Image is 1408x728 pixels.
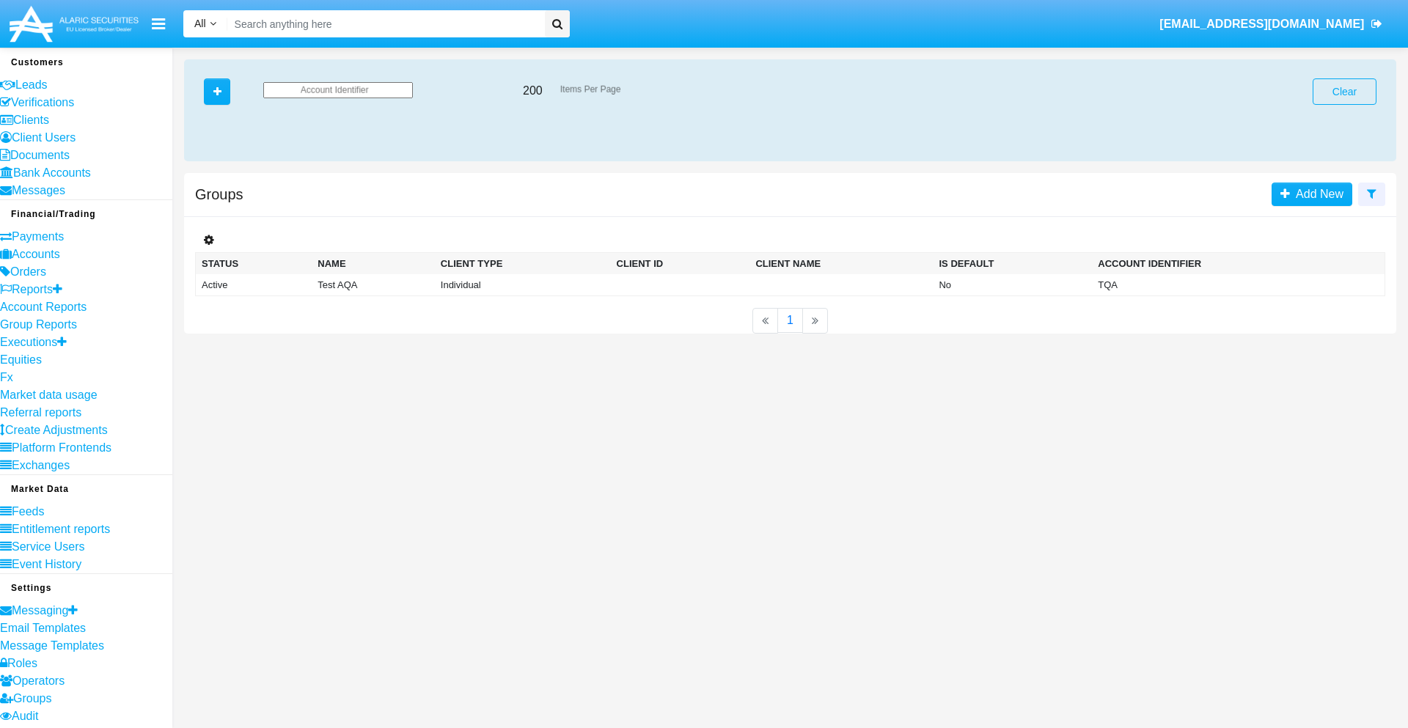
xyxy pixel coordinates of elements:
[12,523,110,535] span: Entitlement reports
[196,252,312,274] th: Status
[12,283,53,295] span: Reports
[1313,78,1376,105] button: Clear
[435,252,611,274] th: Client Type
[12,248,60,260] span: Accounts
[184,308,1396,334] nav: paginator
[12,230,64,243] span: Payments
[15,78,48,91] span: Leads
[13,166,91,179] span: Bank Accounts
[13,692,51,705] span: Groups
[7,2,141,45] img: Logo image
[12,604,68,617] span: Messaging
[523,84,543,97] span: 200
[312,274,434,296] td: Test AQA
[435,274,611,296] td: Individual
[12,505,44,518] span: Feeds
[183,16,227,32] a: All
[12,459,70,471] span: Exchanges
[10,265,46,278] span: Orders
[12,558,81,570] span: Event History
[194,18,206,29] span: All
[1159,18,1364,30] span: [EMAIL_ADDRESS][DOMAIN_NAME]
[196,274,312,296] td: Active
[777,308,803,333] a: 1
[1290,188,1343,200] span: Add New
[560,84,621,93] span: Items Per Page
[11,96,74,109] span: Verifications
[933,274,1092,296] td: No
[195,188,243,200] h5: Groups
[13,114,49,126] span: Clients
[12,441,111,454] span: Platform Frontends
[12,131,76,144] span: Client Users
[1092,274,1366,296] td: TQA
[749,252,933,274] th: Client Name
[10,149,70,161] span: Documents
[611,252,750,274] th: Client ID
[12,674,65,687] span: Operators
[12,184,65,196] span: Messages
[1092,252,1366,274] th: Account Identifier
[12,540,85,553] span: Service Users
[1272,183,1352,206] a: Add New
[312,252,434,274] th: Name
[227,10,540,37] input: Search
[1153,4,1390,45] a: [EMAIL_ADDRESS][DOMAIN_NAME]
[301,85,369,95] span: Account Identifier
[5,424,108,436] span: Create Adjustments
[12,710,38,722] span: Audit
[933,252,1092,274] th: Is Default
[7,657,37,669] span: Roles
